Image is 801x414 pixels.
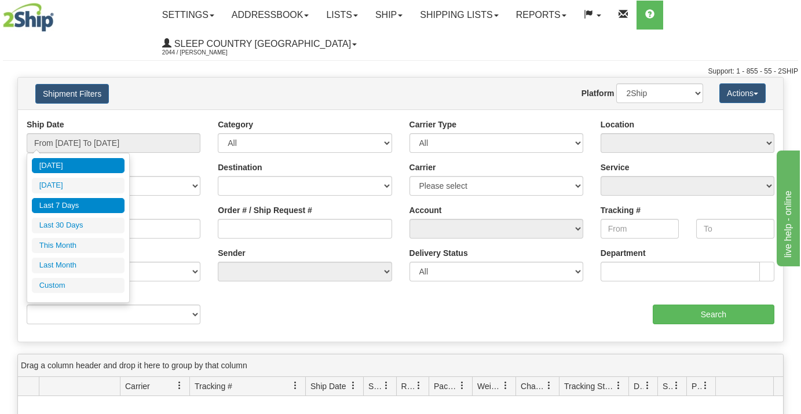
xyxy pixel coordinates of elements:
[581,87,615,99] label: Platform
[774,148,800,266] iframe: chat widget
[32,198,125,214] li: Last 7 Days
[218,162,262,173] label: Destination
[195,380,232,392] span: Tracking #
[153,30,365,58] a: Sleep Country [GEOGRAPHIC_DATA] 2044 / [PERSON_NAME]
[162,47,249,58] span: 2044 / [PERSON_NAME]
[368,380,382,392] span: Sender
[434,380,458,392] span: Packages
[32,278,125,294] li: Custom
[218,247,245,259] label: Sender
[638,376,657,395] a: Delivery Status filter column settings
[521,380,545,392] span: Charge
[411,1,507,30] a: Shipping lists
[409,376,429,395] a: Recipient filter column settings
[27,119,64,130] label: Ship Date
[125,380,150,392] span: Carrier
[153,1,223,30] a: Settings
[634,380,643,392] span: Delivery Status
[32,158,125,174] li: [DATE]
[286,376,305,395] a: Tracking # filter column settings
[35,84,109,104] button: Shipment Filters
[367,1,411,30] a: Ship
[32,218,125,233] li: Last 30 Days
[564,380,615,392] span: Tracking Status
[601,204,641,216] label: Tracking #
[18,354,783,377] div: grid grouping header
[507,1,575,30] a: Reports
[477,380,502,392] span: Weight
[653,305,774,324] input: Search
[409,119,456,130] label: Carrier Type
[667,376,686,395] a: Shipment Issues filter column settings
[692,380,701,392] span: Pickup Status
[218,204,312,216] label: Order # / Ship Request #
[601,119,634,130] label: Location
[409,204,442,216] label: Account
[601,219,679,239] input: From
[696,376,715,395] a: Pickup Status filter column settings
[601,162,630,173] label: Service
[663,380,672,392] span: Shipment Issues
[310,380,346,392] span: Ship Date
[9,7,107,21] div: live help - online
[719,83,766,103] button: Actions
[3,3,54,32] img: logo2044.jpg
[409,162,436,173] label: Carrier
[170,376,189,395] a: Carrier filter column settings
[32,178,125,193] li: [DATE]
[696,219,774,239] input: To
[601,247,646,259] label: Department
[171,39,351,49] span: Sleep Country [GEOGRAPHIC_DATA]
[218,119,253,130] label: Category
[539,376,559,395] a: Charge filter column settings
[401,380,415,392] span: Recipient
[317,1,366,30] a: Lists
[32,238,125,254] li: This Month
[496,376,515,395] a: Weight filter column settings
[609,376,628,395] a: Tracking Status filter column settings
[452,376,472,395] a: Packages filter column settings
[32,258,125,273] li: Last Month
[343,376,363,395] a: Ship Date filter column settings
[3,67,798,76] div: Support: 1 - 855 - 55 - 2SHIP
[376,376,396,395] a: Sender filter column settings
[409,247,468,259] label: Delivery Status
[223,1,318,30] a: Addressbook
